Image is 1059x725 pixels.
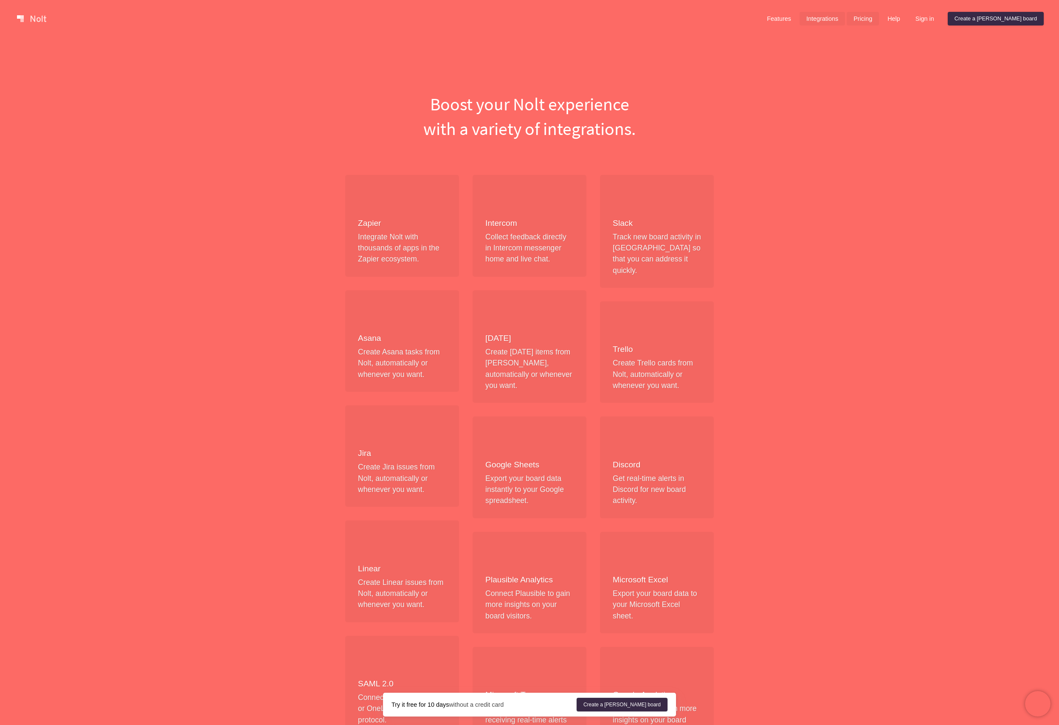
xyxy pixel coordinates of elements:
strong: Try it free for 10 days [391,701,449,708]
p: Export your board data to your Microsoft Excel sheet. [613,588,701,621]
a: Create a [PERSON_NAME] board [948,12,1044,25]
a: Sign in [909,12,941,25]
p: Create Jira issues from Nolt, automatically or whenever you want. [358,461,446,495]
p: Create [DATE] items from [PERSON_NAME], automatically or whenever you want. [485,346,574,391]
p: Create Asana tasks from Nolt, automatically or whenever you want. [358,346,446,380]
h4: Linear [358,564,446,574]
a: Features [760,12,798,25]
h4: Intercom [485,218,574,229]
h4: Microsoft Teams [485,690,574,700]
a: Create a [PERSON_NAME] board [577,698,668,711]
h4: [DATE] [485,333,574,344]
h4: Trello [613,344,701,355]
h4: Google Sheets [485,460,574,470]
p: Export your board data instantly to your Google spreadsheet. [485,473,574,506]
p: Create Trello cards from Nolt, automatically or whenever you want. [613,357,701,391]
a: Pricing [847,12,879,25]
iframe: Chatra live chat [1025,691,1051,717]
h4: Discord [613,460,701,470]
h4: SAML 2.0 [358,679,446,689]
h4: Jira [358,448,446,459]
h4: Asana [358,333,446,344]
div: without a credit card [391,700,577,709]
h1: Boost your Nolt experience with a variety of integrations. [338,92,721,141]
h4: Zapier [358,218,446,229]
h4: Slack [613,218,701,229]
p: Track new board activity in [GEOGRAPHIC_DATA] so that you can address it quickly. [613,231,701,276]
p: Collect feedback directly in Intercom messenger home and live chat. [485,231,574,265]
h4: Plausible Analytics [485,575,574,585]
h4: Microsoft Excel [613,575,701,585]
p: Connect Plausible to gain more insights on your board visitors. [485,588,574,621]
h4: Google Analytics [613,690,701,700]
a: Help [881,12,907,25]
a: Integrations [800,12,845,25]
p: Integrate Nolt with thousands of apps in the Zapier ecosystem. [358,231,446,265]
p: Get real-time alerts in Discord for new board activity. [613,473,701,506]
p: Create Linear issues from Nolt, automatically or whenever you want. [358,577,446,610]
